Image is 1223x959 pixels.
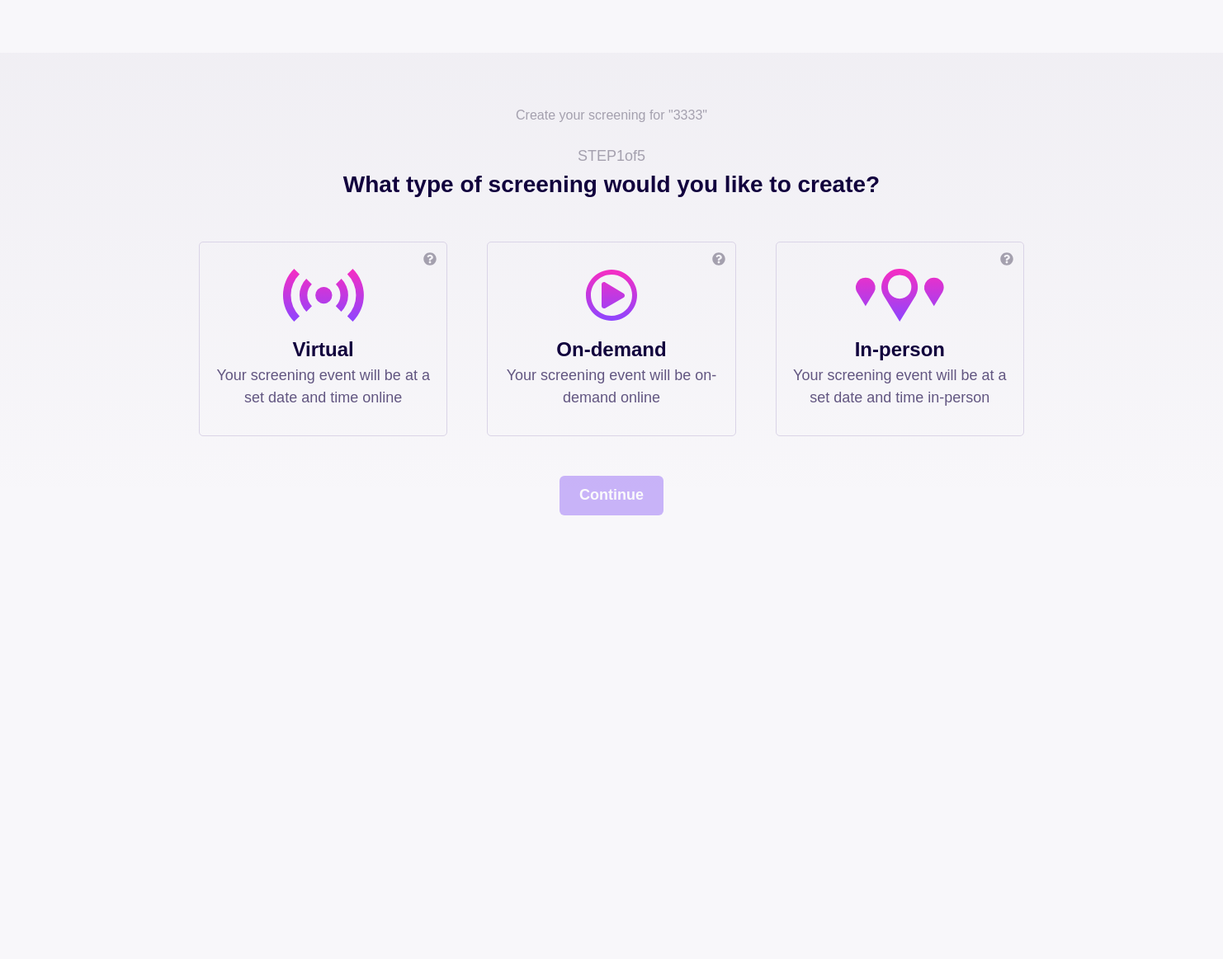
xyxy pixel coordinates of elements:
[216,335,430,364] p: Virtual
[578,145,645,167] p: STEP 1 of 5
[216,364,430,409] p: Your screening event will be at a set date and time online
[702,252,735,266] button: Info
[990,252,1023,266] button: Info
[560,476,663,515] button: Continue
[199,167,1024,242] p: What type of screening would you like to create?
[793,364,1007,409] p: Your screening event will be at a set date and time in-person
[504,335,718,364] p: On-demand
[793,335,1007,364] p: In-person
[516,106,707,145] p: Create your screening for " 3333 "
[413,252,446,266] button: Info
[504,364,718,409] p: Your screening event will be on-demand online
